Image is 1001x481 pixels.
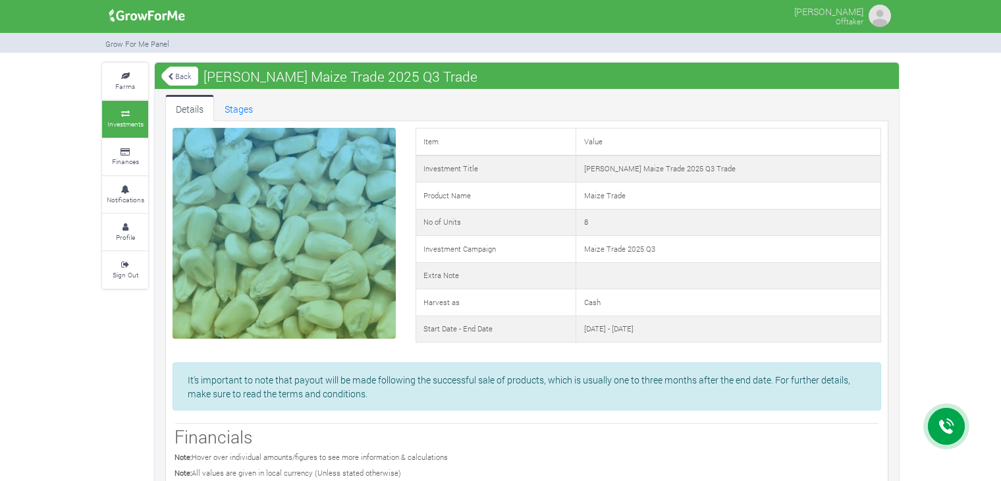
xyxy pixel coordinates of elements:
p: It's important to note that payout will be made following the successful sale of products, which ... [188,373,866,401]
p: [PERSON_NAME] [794,3,863,18]
a: Profile [102,214,148,250]
a: Notifications [102,177,148,213]
a: Stages [214,95,263,121]
a: Investments [102,101,148,137]
td: Value [576,128,881,156]
td: Cash [576,289,881,316]
td: 8 [576,209,881,236]
small: Farms [115,82,135,91]
a: Finances [102,139,148,175]
td: Item [416,128,576,156]
td: [DATE] - [DATE] [576,316,881,343]
td: Maize Trade [576,183,881,210]
td: Start Date - End Date [416,316,576,343]
td: Maize Trade 2025 Q3 [576,236,881,263]
td: No of Units [416,209,576,236]
td: Investment Title [416,156,576,183]
td: Harvest as [416,289,576,316]
td: Product Name [416,183,576,210]
td: Investment Campaign [416,236,576,263]
small: Sign Out [113,270,138,279]
small: Offtaker [836,16,863,26]
img: growforme image [105,3,190,29]
a: Sign Out [102,252,148,288]
b: Note: [175,468,192,478]
b: Note: [175,452,192,462]
small: Investments [107,119,144,128]
a: Farms [102,63,148,99]
h3: Financials [175,426,879,447]
a: Details [165,95,214,121]
a: Back [161,65,198,87]
small: All values are given in local currency (Unless stated otherwise) [175,468,401,478]
small: Finances [112,157,139,166]
small: Notifications [107,195,144,204]
td: Extra Note [416,262,576,289]
small: Profile [116,233,135,242]
td: [PERSON_NAME] Maize Trade 2025 Q3 Trade [576,156,881,183]
small: Hover over individual amounts/figures to see more information & calculations [175,452,448,462]
small: Grow For Me Panel [105,39,169,49]
span: [PERSON_NAME] Maize Trade 2025 Q3 Trade [200,63,481,90]
img: growforme image [867,3,893,29]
